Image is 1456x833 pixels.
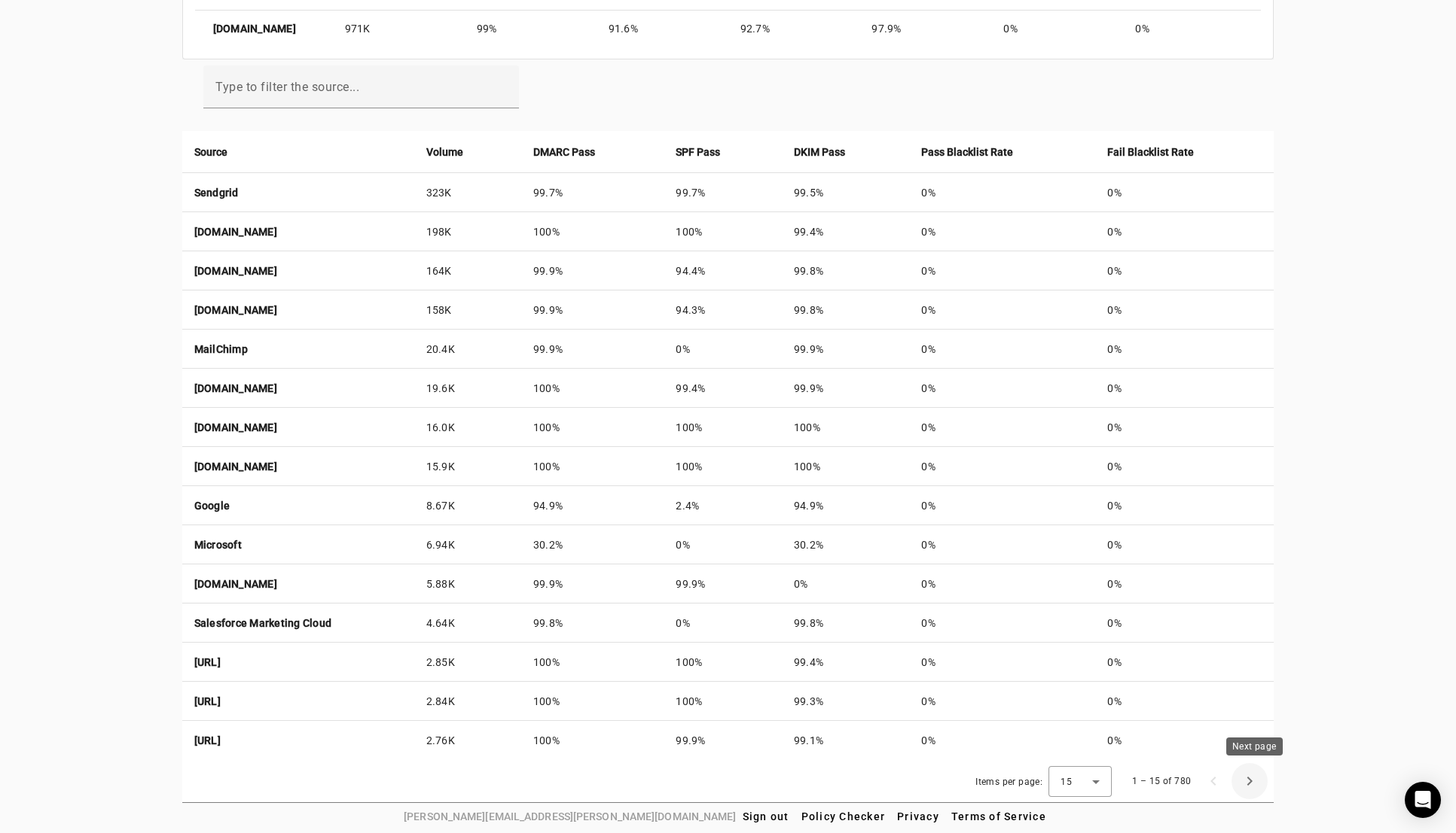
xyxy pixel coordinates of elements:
[782,643,909,682] td: 99.4%
[414,603,521,643] td: 4.64K
[782,603,909,643] td: 99.8%
[782,173,909,212] td: 99.5%
[782,212,909,251] td: 99.4%
[194,617,332,629] strong: Salesforce Marketing Cloud
[1107,144,1194,160] strong: Fail Blacklist Rate
[194,144,402,160] div: Source
[414,643,521,682] td: 2.85K
[782,486,909,525] td: 94.9%
[859,11,991,47] mat-cell: 97.9%
[521,721,664,760] td: 100%
[801,810,886,822] span: Policy Checker
[521,643,664,682] td: 100%
[1095,682,1274,721] td: 0%
[414,486,521,525] td: 8.67K
[521,603,664,643] td: 99.8%
[909,408,1095,447] td: 0%
[194,461,277,473] strong: [DOMAIN_NAME]
[664,330,782,369] td: 0%
[194,421,277,433] strong: [DOMAIN_NAME]
[414,290,521,330] td: 158K
[414,721,521,760] td: 2.76K
[1095,564,1274,603] td: 0%
[909,643,1095,682] td: 0%
[909,721,1095,760] td: 0%
[194,500,230,512] strong: Google
[194,382,277,394] strong: [DOMAIN_NAME]
[782,721,909,760] td: 99.1%
[414,525,521,564] td: 6.94K
[1095,212,1274,251] td: 0%
[1095,721,1274,760] td: 0%
[194,304,277,316] strong: [DOMAIN_NAME]
[1226,737,1283,755] div: Next page
[1405,782,1441,818] div: Open Intercom Messenger
[521,447,664,486] td: 100%
[414,408,521,447] td: 16.0K
[404,808,736,825] span: [PERSON_NAME][EMAIL_ADDRESS][PERSON_NAME][DOMAIN_NAME]
[782,330,909,369] td: 99.9%
[215,80,359,94] mat-label: Type to filter the source...
[333,11,465,47] mat-cell: 971K
[426,144,463,160] strong: Volume
[1095,486,1274,525] td: 0%
[1095,290,1274,330] td: 0%
[909,525,1095,564] td: 0%
[521,564,664,603] td: 99.9%
[664,290,782,330] td: 94.3%
[909,251,1095,290] td: 0%
[414,330,521,369] td: 20.4K
[891,803,945,830] button: Privacy
[782,290,909,330] td: 99.8%
[194,226,277,238] strong: [DOMAIN_NAME]
[782,682,909,721] td: 99.3%
[945,803,1052,830] button: Terms of Service
[1132,774,1191,789] div: 1 – 15 of 780
[782,447,909,486] td: 100%
[194,695,221,707] strong: [URL]
[676,144,770,160] div: SPF Pass
[664,682,782,721] td: 100%
[909,447,1095,486] td: 0%
[1095,447,1274,486] td: 0%
[664,564,782,603] td: 99.9%
[909,682,1095,721] td: 0%
[782,408,909,447] td: 100%
[1232,763,1268,799] button: Next page
[909,564,1095,603] td: 0%
[909,212,1095,251] td: 0%
[213,21,296,36] strong: [DOMAIN_NAME]
[664,643,782,682] td: 100%
[664,212,782,251] td: 100%
[794,144,897,160] div: DKIM Pass
[426,144,509,160] div: Volume
[1095,525,1274,564] td: 0%
[194,734,221,746] strong: [URL]
[794,144,845,160] strong: DKIM Pass
[676,144,720,160] strong: SPF Pass
[521,290,664,330] td: 99.9%
[909,486,1095,525] td: 0%
[951,810,1046,822] span: Terms of Service
[664,251,782,290] td: 94.4%
[414,212,521,251] td: 198K
[465,11,597,47] mat-cell: 99%
[921,144,1013,160] strong: Pass Blacklist Rate
[414,447,521,486] td: 15.9K
[1095,643,1274,682] td: 0%
[782,564,909,603] td: 0%
[533,144,595,160] strong: DMARC Pass
[728,11,860,47] mat-cell: 92.7%
[521,525,664,564] td: 30.2%
[664,721,782,760] td: 99.9%
[1095,173,1274,212] td: 0%
[533,144,652,160] div: DMARC Pass
[414,564,521,603] td: 5.88K
[1095,408,1274,447] td: 0%
[1095,251,1274,290] td: 0%
[597,11,728,47] mat-cell: 91.6%
[975,774,1042,789] div: Items per page:
[194,265,277,277] strong: [DOMAIN_NAME]
[909,369,1095,408] td: 0%
[521,251,664,290] td: 99.9%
